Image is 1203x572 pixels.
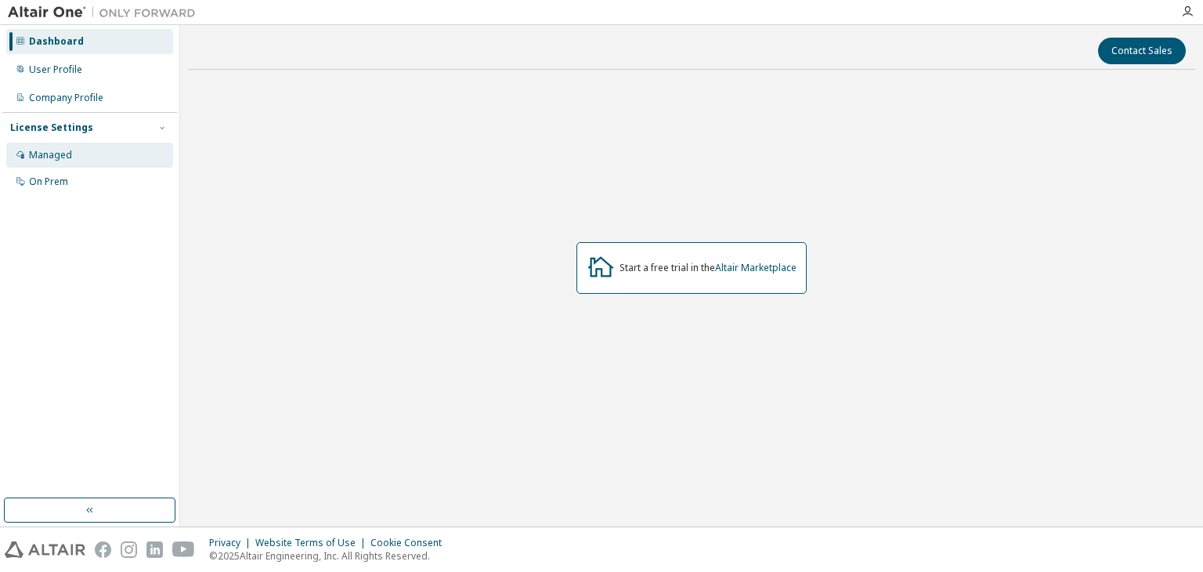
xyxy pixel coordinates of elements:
[255,537,370,549] div: Website Terms of Use
[209,549,451,563] p: © 2025 Altair Engineering, Inc. All Rights Reserved.
[95,541,111,558] img: facebook.svg
[172,541,195,558] img: youtube.svg
[29,92,103,104] div: Company Profile
[146,541,163,558] img: linkedin.svg
[29,63,82,76] div: User Profile
[5,541,85,558] img: altair_logo.svg
[209,537,255,549] div: Privacy
[8,5,204,20] img: Altair One
[370,537,451,549] div: Cookie Consent
[620,262,797,274] div: Start a free trial in the
[10,121,93,134] div: License Settings
[29,35,84,48] div: Dashboard
[715,261,797,274] a: Altair Marketplace
[1098,38,1186,64] button: Contact Sales
[29,176,68,188] div: On Prem
[29,149,72,161] div: Managed
[121,541,137,558] img: instagram.svg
